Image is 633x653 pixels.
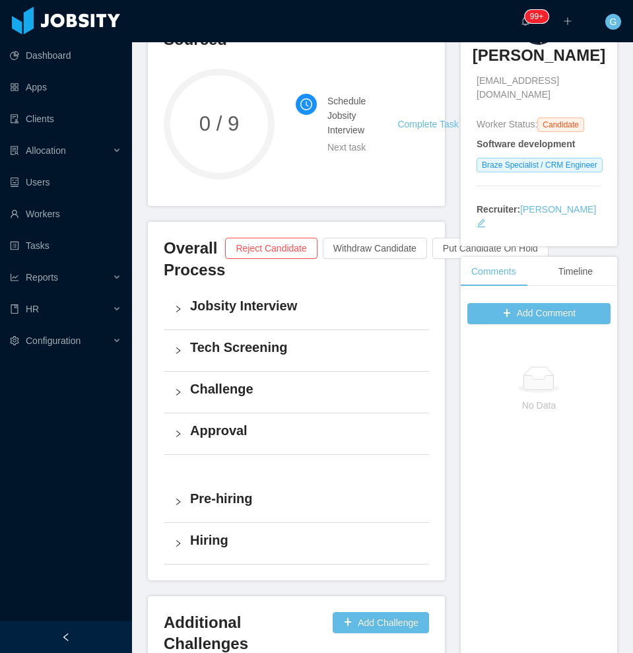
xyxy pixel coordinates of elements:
[10,169,121,195] a: icon: robotUsers
[174,539,182,547] i: icon: right
[520,204,596,215] a: [PERSON_NAME]
[10,201,121,227] a: icon: userWorkers
[478,398,600,413] p: No Data
[174,305,182,313] i: icon: right
[10,304,19,314] i: icon: book
[521,17,530,26] i: icon: bell
[537,118,584,132] span: Candidate
[164,523,429,564] div: icon: rightHiring
[300,98,312,110] i: icon: clock-circle
[473,45,605,66] h3: [PERSON_NAME]
[477,139,575,149] strong: Software development
[477,219,486,228] i: icon: edit
[323,238,427,259] button: Withdraw Candidate
[190,338,418,357] h4: Tech Screening
[174,347,182,355] i: icon: right
[610,14,617,30] span: G
[477,74,601,102] span: [EMAIL_ADDRESS][DOMAIN_NAME]
[164,481,429,522] div: icon: rightPre-hiring
[10,42,121,69] a: icon: pie-chartDashboard
[327,94,366,137] h4: Schedule Jobsity Interview
[10,146,19,155] i: icon: solution
[473,45,605,74] a: [PERSON_NAME]
[10,232,121,259] a: icon: profileTasks
[548,257,603,287] div: Timeline
[190,531,418,549] h4: Hiring
[461,257,527,287] div: Comments
[525,10,549,23] sup: 204
[10,336,19,345] i: icon: setting
[477,158,603,172] span: Braze Specialist / CRM Engineer
[174,430,182,438] i: icon: right
[190,380,418,398] h4: Challenge
[26,272,58,283] span: Reports
[10,273,19,282] i: icon: line-chart
[164,114,275,135] span: 0 / 9
[467,303,611,324] button: icon: plusAdd Comment
[477,204,520,215] strong: Recruiter:
[397,119,458,129] a: Complete Task
[432,238,549,259] button: Put Candidate On Hold
[225,238,317,259] button: Reject Candidate
[26,145,66,156] span: Allocation
[164,330,429,371] div: icon: rightTech Screening
[26,304,39,314] span: HR
[563,17,572,26] i: icon: plus
[164,289,429,329] div: icon: rightJobsity Interview
[10,74,121,100] a: icon: appstoreApps
[164,238,225,281] h3: Overall Process
[333,612,429,633] button: icon: plusAdd Challenge
[190,296,418,315] h4: Jobsity Interview
[190,489,418,508] h4: Pre-hiring
[26,335,81,346] span: Configuration
[10,106,121,132] a: icon: auditClients
[174,498,182,506] i: icon: right
[477,119,537,129] span: Worker Status:
[164,413,429,454] div: icon: rightApproval
[164,372,429,413] div: icon: rightChallenge
[327,140,366,155] div: Next task
[190,421,418,440] h4: Approval
[174,388,182,396] i: icon: right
